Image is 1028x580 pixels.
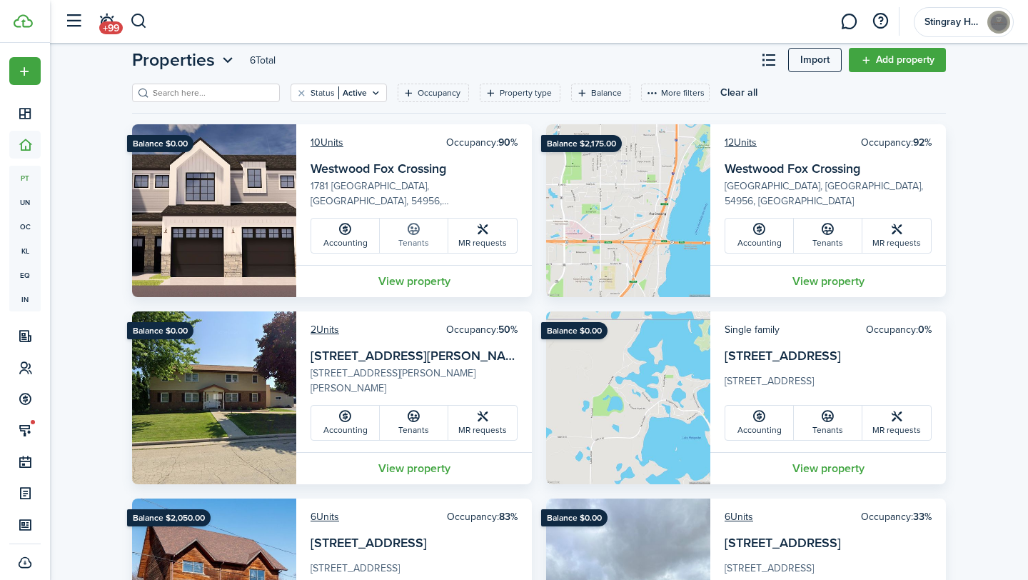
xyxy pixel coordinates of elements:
span: Stingray Holdings, LLC [924,17,982,27]
img: Property avatar [132,311,296,484]
card-header-right: Occupancy: [446,135,518,150]
a: Accounting [311,219,380,253]
a: Tenants [380,406,448,440]
ribbon: Balance $0.00 [127,322,193,339]
card-header-right: Occupancy: [447,509,518,524]
img: Property avatar [546,311,710,484]
img: Property avatar [546,124,710,297]
filter-tag-label: Status [311,86,335,99]
a: MR requests [862,219,931,253]
a: View property [710,265,946,297]
card-description: 1781 [GEOGRAPHIC_DATA], [GEOGRAPHIC_DATA], 54956, [GEOGRAPHIC_DATA] [311,179,518,209]
button: Open sidebar [60,8,87,35]
a: View property [296,452,532,484]
filter-tag: Open filter [480,84,560,102]
b: 50% [498,322,518,337]
a: Westwood Fox Crossing [725,159,860,178]
a: 2Units [311,322,339,337]
ribbon: Balance $2,175.00 [541,135,622,152]
ribbon: Balance $2,050.00 [127,509,211,526]
ribbon: Balance $0.00 [541,322,608,339]
a: MR requests [862,406,931,440]
filter-tag: Open filter [291,84,387,102]
filter-tag-label: Occupancy [418,86,460,99]
b: 33% [913,509,932,524]
a: [STREET_ADDRESS] [725,346,841,365]
button: Clear filter [296,87,308,99]
a: View property [296,265,532,297]
card-description: [GEOGRAPHIC_DATA], [GEOGRAPHIC_DATA], 54956, [GEOGRAPHIC_DATA] [725,179,932,209]
a: eq [9,263,41,287]
header-page-total: 6 Total [250,53,276,68]
filter-tag: Open filter [571,84,630,102]
b: 92% [913,135,932,150]
a: in [9,287,41,311]
a: [STREET_ADDRESS] [311,534,427,552]
a: un [9,190,41,214]
button: Properties [132,47,237,73]
a: oc [9,214,41,239]
b: 90% [498,135,518,150]
card-header-right: Occupancy: [866,322,932,337]
a: Accounting [311,406,380,440]
ribbon: Balance $0.00 [127,135,193,152]
a: Tenants [380,219,448,253]
filter-tag-value: Active [338,86,367,99]
img: Property avatar [132,124,296,297]
button: Search [130,9,148,34]
span: Properties [132,47,215,73]
card-header-left: Single family [725,322,780,337]
a: [STREET_ADDRESS][PERSON_NAME] [311,346,527,365]
a: 6Units [311,509,339,524]
button: Open resource center [868,9,892,34]
a: Notifications [93,4,120,40]
a: MR requests [448,219,517,253]
a: View property [710,452,946,484]
button: Open menu [9,57,41,85]
a: MR requests [448,406,517,440]
card-header-right: Occupancy: [446,322,518,337]
button: More filters [641,84,710,102]
card-description: [STREET_ADDRESS] [725,374,932,396]
span: +99 [99,21,123,34]
filter-tag: Open filter [398,84,469,102]
a: Accounting [725,219,794,253]
a: Add property [849,48,946,72]
card-header-right: Occupancy: [861,135,932,150]
a: Messaging [835,4,862,40]
a: 12Units [725,135,757,150]
a: Import [788,48,842,72]
b: 0% [918,322,932,337]
a: 6Units [725,509,753,524]
filter-tag-label: Balance [591,86,622,99]
b: 83% [499,509,518,524]
a: Tenants [794,219,862,253]
a: 10Units [311,135,343,150]
button: Open menu [132,47,237,73]
a: Westwood Fox Crossing [311,159,446,178]
filter-tag-label: Property type [500,86,552,99]
card-header-right: Occupancy: [861,509,932,524]
a: pt [9,166,41,190]
img: TenantCloud [14,14,33,28]
ribbon: Balance $0.00 [541,509,608,526]
a: kl [9,239,41,263]
a: Tenants [794,406,862,440]
a: [STREET_ADDRESS] [725,534,841,552]
a: Accounting [725,406,794,440]
card-description: [STREET_ADDRESS][PERSON_NAME][PERSON_NAME] [311,366,518,396]
button: Clear all [720,84,757,102]
img: Stingray Holdings, LLC [987,11,1010,34]
input: Search here... [149,86,275,100]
